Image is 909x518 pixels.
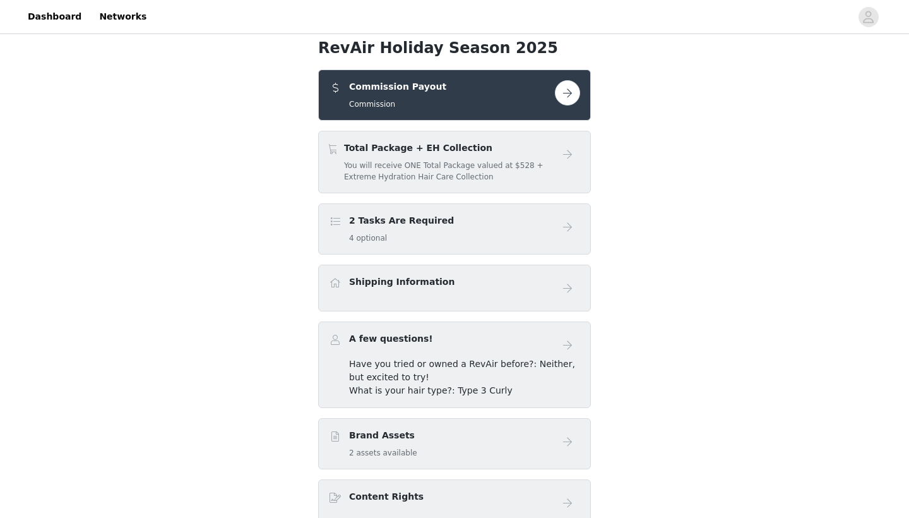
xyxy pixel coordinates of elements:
h1: RevAir Holiday Season 2025 [318,37,591,59]
h5: 2 assets available [349,447,417,459]
h5: You will receive ONE Total Package valued at $528 + Extreme Hydration Hair Care Collection [344,160,555,183]
div: 2 Tasks Are Required [318,203,591,255]
h4: Brand Assets [349,429,417,442]
span: Have you tried or owned a RevAir before?: Neither, but excited to try! [349,359,575,382]
h5: Commission [349,99,446,110]
h4: Commission Payout [349,80,446,93]
a: Networks [92,3,154,31]
a: Dashboard [20,3,89,31]
div: Commission Payout [318,69,591,121]
h4: Shipping Information [349,275,454,289]
div: Total Package + EH Collection [318,131,591,193]
h4: 2 Tasks Are Required [349,214,454,227]
div: A few questions! [318,322,591,408]
h4: A few questions! [349,332,433,346]
h4: Total Package + EH Collection [344,142,555,155]
div: Shipping Information [318,265,591,311]
div: avatar [862,7,874,27]
div: Brand Assets [318,418,591,469]
span: What is your hair type?: Type 3 Curly [349,385,513,395]
h5: 4 optional [349,232,454,244]
h4: Content Rights [349,490,424,503]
